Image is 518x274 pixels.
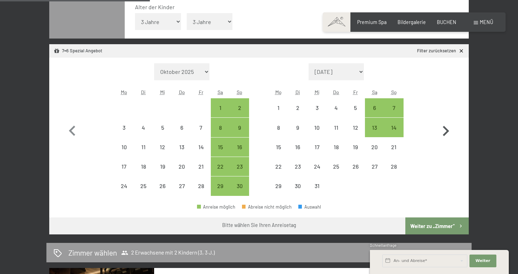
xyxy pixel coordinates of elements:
div: 7 [385,105,403,123]
div: Thu Dec 18 2025 [327,138,346,157]
div: 24 [115,183,133,201]
div: Thu Dec 25 2025 [327,157,346,176]
div: Auswahl [298,205,321,209]
div: 21 [385,144,403,162]
div: 5 [347,105,364,123]
div: 14 [192,144,210,162]
div: Tue Nov 11 2025 [134,138,153,157]
abbr: Samstag [218,89,223,95]
div: 30 [231,183,248,201]
div: 8 [212,125,229,142]
div: 12 [154,144,171,162]
div: Sat Nov 22 2025 [211,157,230,176]
div: Abreise nicht möglich [242,205,292,209]
div: Anreise nicht möglich [346,98,365,117]
div: 12 [347,125,364,142]
div: Anreise nicht möglich [269,176,288,196]
div: Sun Nov 23 2025 [230,157,249,176]
abbr: Dienstag [141,89,146,95]
svg: Angebot/Paket [54,48,60,54]
div: 18 [134,164,152,181]
div: Anreise möglich [211,118,230,137]
div: Anreise nicht möglich [384,157,404,176]
div: 10 [308,125,326,142]
div: Sat Nov 01 2025 [211,98,230,117]
div: 4 [327,105,345,123]
div: Anreise nicht möglich [191,176,210,196]
div: Anreise nicht möglich [307,176,326,196]
div: 7=6 Spezial Angebot [54,48,102,54]
div: Anreise nicht möglich [172,176,191,196]
span: Menü [480,19,493,25]
div: Wed Nov 19 2025 [153,157,172,176]
div: Anreise nicht möglich [134,176,153,196]
div: Anreise nicht möglich [134,157,153,176]
div: Sat Dec 13 2025 [365,118,384,137]
div: Mon Dec 08 2025 [269,118,288,137]
div: Sat Dec 06 2025 [365,98,384,117]
div: Sun Nov 09 2025 [230,118,249,137]
div: Sat Dec 27 2025 [365,157,384,176]
div: Wed Dec 17 2025 [307,138,326,157]
a: Filter zurücksetzen [417,48,464,54]
div: Anreise nicht möglich [327,157,346,176]
div: Bitte wählen Sie Ihren Anreisetag [222,222,296,229]
div: Anreise möglich [384,98,404,117]
div: Mon Dec 29 2025 [269,176,288,196]
div: Sun Dec 14 2025 [384,118,404,137]
div: Fri Dec 19 2025 [346,138,365,157]
span: Schnellanfrage [370,243,396,247]
a: Bildergalerie [398,19,426,25]
div: Anreise nicht möglich [346,138,365,157]
div: Sat Nov 29 2025 [211,176,230,196]
div: 15 [270,144,287,162]
div: Anreise nicht möglich [191,138,210,157]
div: Anreise nicht möglich [191,157,210,176]
div: Thu Dec 04 2025 [327,98,346,117]
div: 23 [231,164,248,181]
button: Weiter zu „Zimmer“ [405,217,469,234]
div: Wed Dec 03 2025 [307,98,326,117]
div: Anreise möglich [211,98,230,117]
div: Anreise nicht möglich [114,157,134,176]
div: 9 [289,125,306,142]
div: Anreise nicht möglich [307,157,326,176]
span: BUCHEN [437,19,456,25]
div: Anreise nicht möglich [269,118,288,137]
div: Mon Nov 17 2025 [114,157,134,176]
div: 16 [289,144,306,162]
div: Fri Nov 07 2025 [191,118,210,137]
div: Tue Nov 04 2025 [134,118,153,137]
div: 6 [366,105,383,123]
div: Mon Nov 03 2025 [114,118,134,137]
abbr: Freitag [199,89,203,95]
abbr: Sonntag [237,89,242,95]
div: Anreise nicht möglich [153,176,172,196]
div: Anreise nicht möglich [365,138,384,157]
div: Mon Dec 22 2025 [269,157,288,176]
div: Thu Nov 20 2025 [172,157,191,176]
div: Mon Nov 10 2025 [114,138,134,157]
div: 13 [366,125,383,142]
div: 25 [134,183,152,201]
div: Wed Dec 31 2025 [307,176,326,196]
div: Tue Nov 18 2025 [134,157,153,176]
div: 30 [289,183,306,201]
div: Anreise nicht möglich [327,118,346,137]
div: Thu Nov 06 2025 [172,118,191,137]
div: Fri Nov 14 2025 [191,138,210,157]
div: 7 [192,125,210,142]
div: Anreise nicht möglich [288,176,307,196]
span: 2 Erwachsene mit 2 Kindern (3, 3 J.) [121,249,215,256]
div: Anreise nicht möglich [346,157,365,176]
div: 14 [385,125,403,142]
div: 27 [366,164,383,181]
div: 19 [154,164,171,181]
div: 10 [115,144,133,162]
div: Anreise nicht möglich [153,138,172,157]
div: Anreise nicht möglich [288,118,307,137]
div: Anreise möglich [197,205,235,209]
div: Thu Nov 13 2025 [172,138,191,157]
div: Sun Nov 30 2025 [230,176,249,196]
